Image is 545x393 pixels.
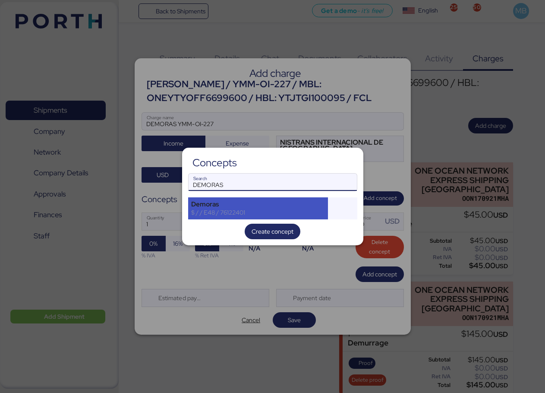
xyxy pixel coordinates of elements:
[191,200,325,208] div: Demoras
[189,174,357,191] input: Search
[192,159,237,167] div: Concepts
[245,224,300,239] button: Create concept
[191,209,325,216] div: $ / / E48 / 76122401
[252,226,293,237] span: Create concept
